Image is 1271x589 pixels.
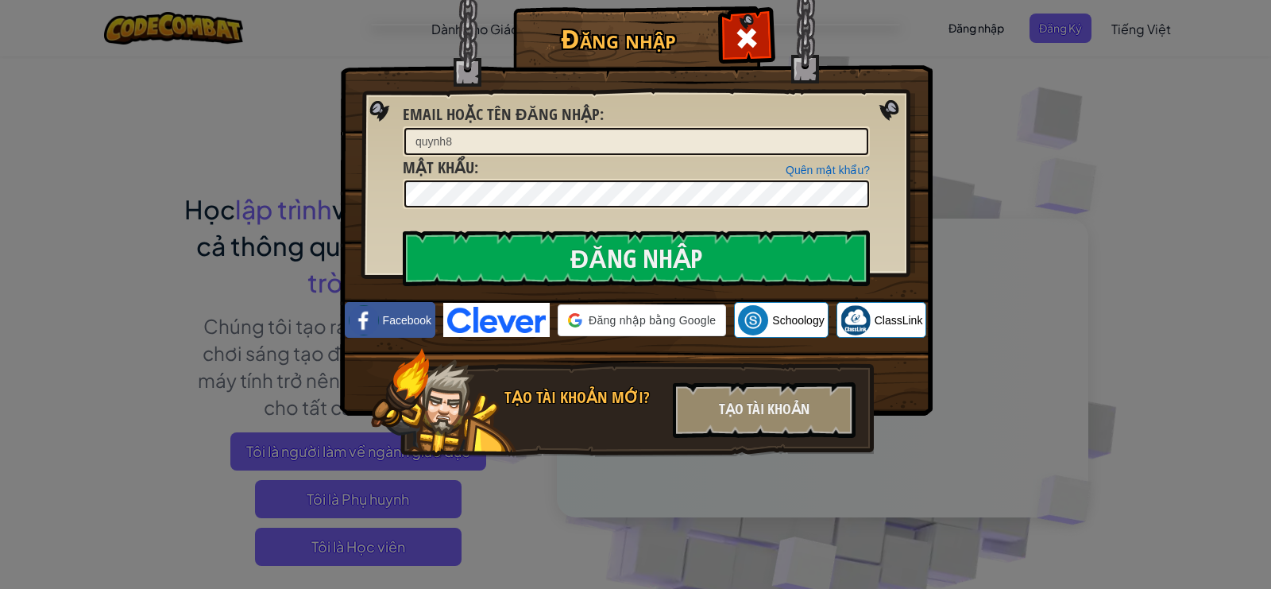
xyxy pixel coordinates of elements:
img: classlink-logo-small.png [840,305,871,335]
img: schoology.png [738,305,768,335]
span: Đăng nhập bằng Google [589,312,716,328]
label: : [403,157,478,180]
div: Đăng nhập bằng Google [558,304,726,336]
span: Mật khẩu [403,157,474,178]
a: Quên mật khẩu? [786,164,870,176]
img: facebook_small.png [349,305,379,335]
label: : [403,103,604,126]
h1: Đăng nhập [517,25,720,52]
input: Đăng nhập [403,231,870,286]
img: clever-logo-blue.png [443,303,550,337]
span: Email hoặc tên đăng nhập [403,103,600,125]
span: Schoology [772,312,824,328]
span: ClassLink [875,312,923,328]
span: Facebook [383,312,431,328]
div: Tạo tài khoản mới? [504,386,663,409]
div: Tạo tài khoản [673,382,856,438]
